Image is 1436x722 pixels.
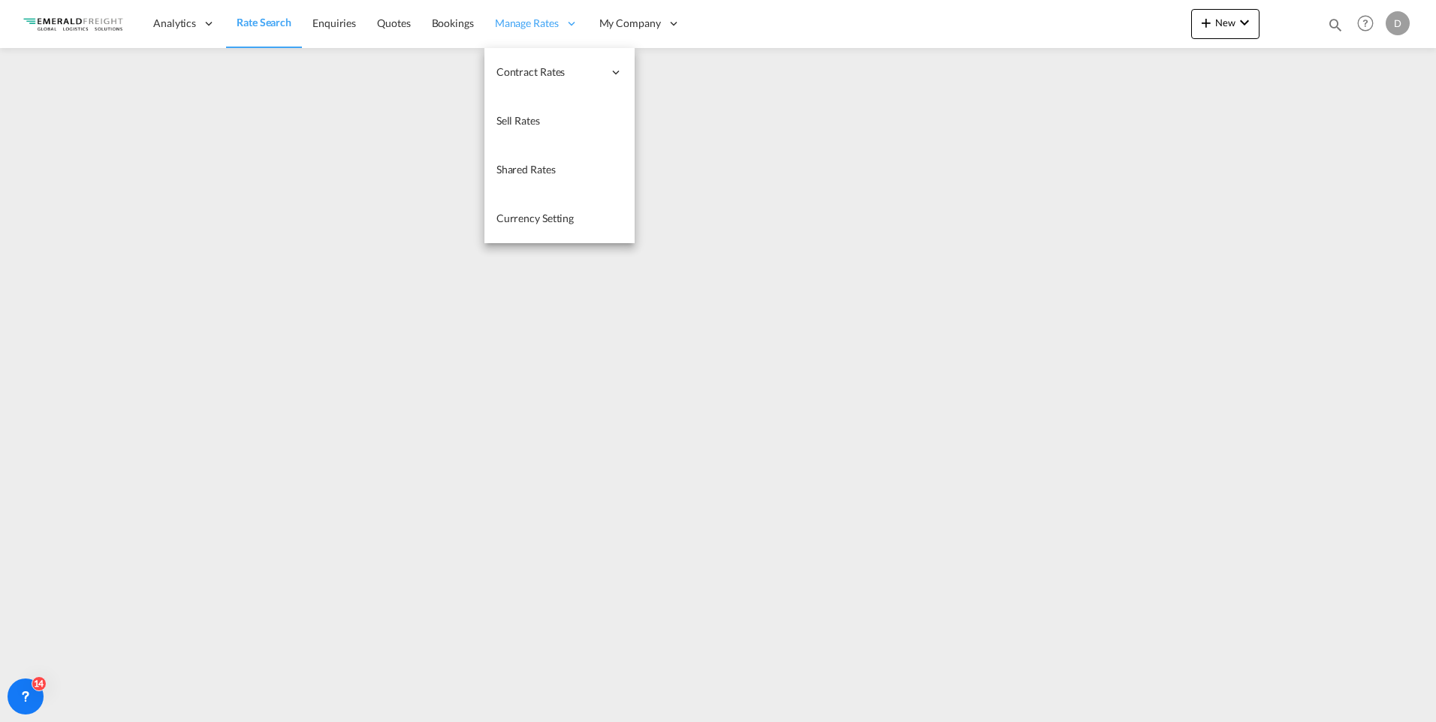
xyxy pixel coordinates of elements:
span: Contract Rates [496,65,603,80]
span: Analytics [153,16,196,31]
div: D [1386,11,1410,35]
span: Shared Rates [496,163,556,176]
button: icon-plus 400-fgNewicon-chevron-down [1191,9,1260,39]
img: c4318bc049f311eda2ff698fe6a37287.png [23,7,124,41]
div: icon-magnify [1327,17,1344,39]
a: Currency Setting [484,194,635,243]
span: Enquiries [312,17,356,29]
span: New [1197,17,1253,29]
div: Help [1353,11,1386,38]
span: Bookings [432,17,474,29]
span: Sell Rates [496,114,540,127]
a: Shared Rates [484,146,635,194]
md-icon: icon-magnify [1327,17,1344,33]
span: Manage Rates [495,16,559,31]
div: Contract Rates [484,48,635,97]
span: Quotes [377,17,410,29]
span: Rate Search [237,16,291,29]
a: Sell Rates [484,97,635,146]
md-icon: icon-plus 400-fg [1197,14,1215,32]
span: Currency Setting [496,212,574,224]
span: My Company [599,16,661,31]
span: Help [1353,11,1378,36]
md-icon: icon-chevron-down [1235,14,1253,32]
